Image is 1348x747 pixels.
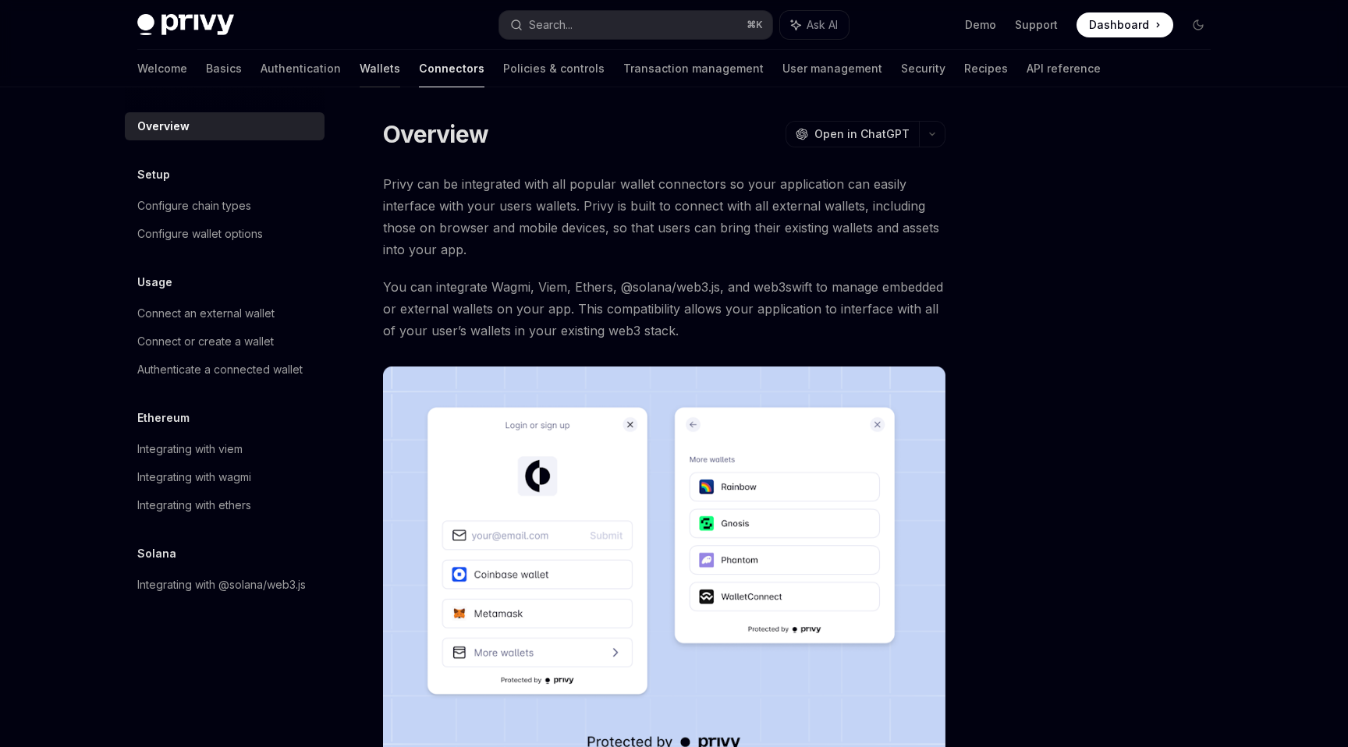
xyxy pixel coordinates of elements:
div: Configure chain types [137,196,251,215]
a: Overview [125,112,325,140]
button: Ask AI [780,11,849,39]
span: ⌘ K [747,19,763,31]
div: Overview [137,117,190,136]
a: Demo [965,17,996,33]
button: Toggle dark mode [1186,12,1211,37]
span: Open in ChatGPT [814,126,910,142]
div: Integrating with @solana/web3.js [137,575,306,594]
a: Connect or create a wallet [125,327,325,356]
a: Recipes [964,50,1008,87]
a: Dashboard [1077,12,1173,37]
a: Support [1015,17,1058,33]
a: Security [901,50,945,87]
h5: Setup [137,165,170,184]
div: Connect an external wallet [137,304,275,323]
a: Wallets [360,50,400,87]
button: Search...⌘K [499,11,772,39]
a: Configure chain types [125,192,325,220]
span: Dashboard [1089,17,1149,33]
div: Authenticate a connected wallet [137,360,303,379]
div: Integrating with wagmi [137,468,251,487]
img: dark logo [137,14,234,36]
h5: Solana [137,544,176,563]
a: Integrating with viem [125,435,325,463]
span: Ask AI [807,17,838,33]
a: API reference [1027,50,1101,87]
div: Integrating with ethers [137,496,251,515]
h5: Usage [137,273,172,292]
a: Integrating with ethers [125,491,325,519]
a: Policies & controls [503,50,605,87]
button: Open in ChatGPT [786,121,919,147]
a: User management [782,50,882,87]
span: You can integrate Wagmi, Viem, Ethers, @solana/web3.js, and web3swift to manage embedded or exter... [383,276,945,342]
a: Authentication [261,50,341,87]
a: Connectors [419,50,484,87]
div: Configure wallet options [137,225,263,243]
a: Basics [206,50,242,87]
div: Connect or create a wallet [137,332,274,351]
a: Connect an external wallet [125,299,325,327]
div: Search... [529,16,573,34]
a: Transaction management [623,50,764,87]
h5: Ethereum [137,409,190,427]
a: Welcome [137,50,187,87]
span: Privy can be integrated with all popular wallet connectors so your application can easily interfa... [383,173,945,260]
div: Integrating with viem [137,440,243,458]
a: Integrating with @solana/web3.js [125,571,325,599]
a: Authenticate a connected wallet [125,356,325,384]
a: Integrating with wagmi [125,463,325,491]
a: Configure wallet options [125,220,325,248]
h1: Overview [383,120,488,148]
